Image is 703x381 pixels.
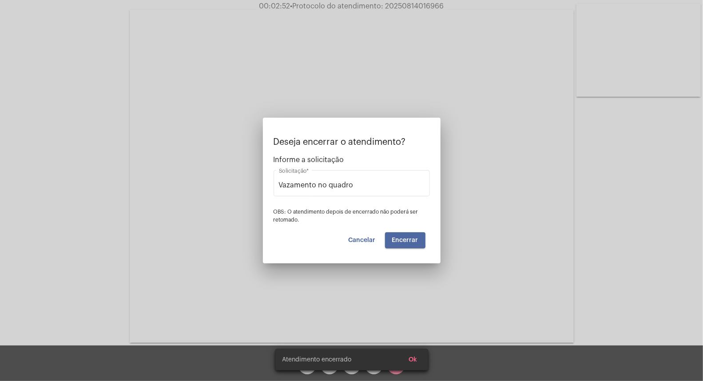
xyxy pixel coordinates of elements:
[282,355,352,364] span: Atendimento encerrado
[274,156,430,164] span: Informe a solicitação
[385,232,425,248] button: Encerrar
[259,3,290,10] span: 00:02:52
[349,237,376,243] span: Cancelar
[290,3,444,10] span: Protocolo do atendimento: 20250814016966
[409,357,417,363] span: Ok
[290,3,293,10] span: •
[279,181,425,189] input: Buscar solicitação
[274,209,418,222] span: OBS: O atendimento depois de encerrado não poderá ser retomado.
[342,232,383,248] button: Cancelar
[392,237,418,243] span: Encerrar
[274,137,430,147] p: Deseja encerrar o atendimento?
